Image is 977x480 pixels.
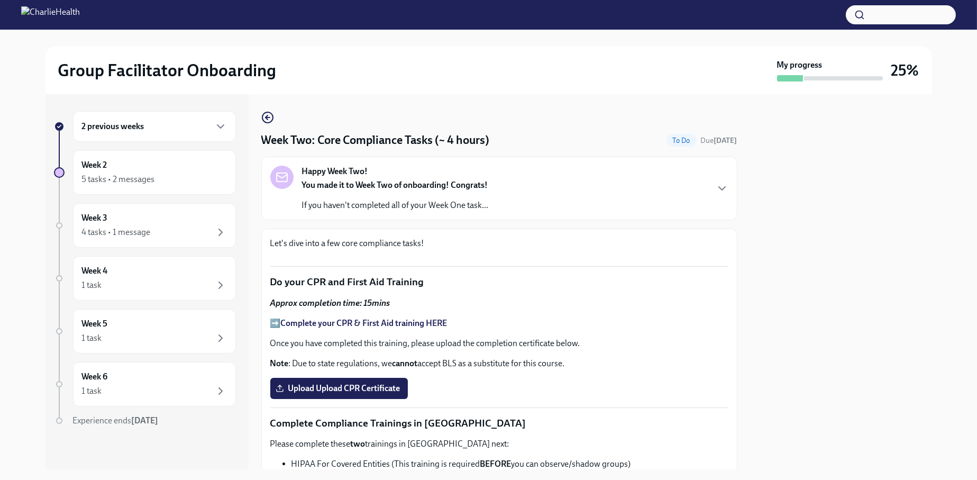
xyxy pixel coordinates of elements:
h6: Week 4 [82,265,108,277]
a: Week 34 tasks • 1 message [54,203,236,248]
p: Let's dive into a few core compliance tasks! [270,238,728,249]
div: 2 previous weeks [73,111,236,142]
a: Week 41 task [54,256,236,301]
h3: 25% [891,61,919,80]
strong: You made it to Week Two of onboarding! Congrats! [302,180,488,190]
p: If you haven't completed all of your Week One task... [302,200,489,211]
strong: [DATE] [132,415,159,425]
a: Complete your CPR & First Aid training HERE [281,318,448,328]
p: Complete Compliance Trainings in [GEOGRAPHIC_DATA] [270,416,728,430]
h6: Week 6 [82,371,108,383]
strong: Happy Week Two! [302,166,368,177]
strong: [DATE] [714,136,737,145]
h2: Group Facilitator Onboarding [58,60,277,81]
div: 4 tasks • 1 message [82,227,151,238]
h6: Week 5 [82,318,108,330]
h4: Week Two: Core Compliance Tasks (~ 4 hours) [261,132,490,148]
div: 1 task [82,279,102,291]
p: Once you have completed this training, please upload the completion certificate below. [270,338,728,349]
strong: BEFORE [480,459,512,469]
strong: cannot [392,358,418,368]
div: 1 task [82,385,102,397]
p: Please complete these trainings in [GEOGRAPHIC_DATA] next: [270,438,728,450]
a: Week 61 task [54,362,236,406]
a: Week 51 task [54,309,236,354]
strong: Approx completion time: 15mins [270,298,390,308]
img: CharlieHealth [21,6,80,23]
span: Upload Upload CPR Certificate [278,383,400,394]
label: Upload Upload CPR Certificate [270,378,408,399]
p: ➡️ [270,318,728,329]
strong: My progress [777,59,823,71]
div: 5 tasks • 2 messages [82,174,155,185]
strong: Note [270,358,289,368]
span: To Do [666,137,697,144]
a: Week 25 tasks • 2 messages [54,150,236,195]
h6: Week 2 [82,159,107,171]
p: Do your CPR and First Aid Training [270,275,728,289]
div: 1 task [82,332,102,344]
h6: 2 previous weeks [82,121,144,132]
span: Due [701,136,737,145]
p: : Due to state regulations, we accept BLS as a substitute for this course. [270,358,728,369]
span: Experience ends [73,415,159,425]
h6: Week 3 [82,212,108,224]
strong: two [351,439,366,449]
li: HIPAA For Covered Entities (This training is required you can observe/shadow groups) [291,458,728,470]
span: October 13th, 2025 09:00 [701,135,737,146]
